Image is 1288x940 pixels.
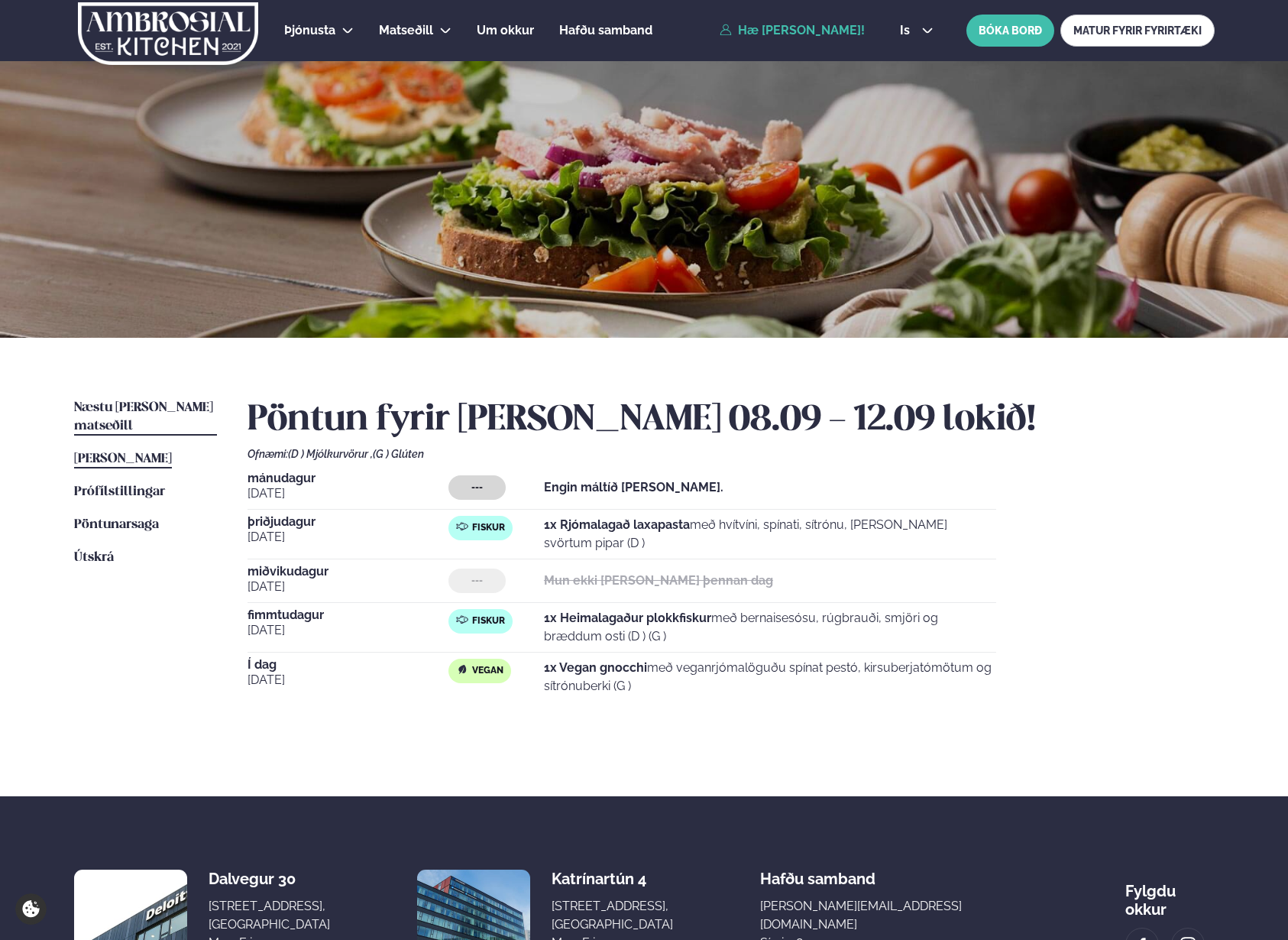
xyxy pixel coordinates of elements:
[288,448,373,460] span: (D ) Mjólkurvörur ,
[74,485,165,498] span: Prófílstillingar
[15,893,47,925] a: Cookie settings
[74,452,172,465] span: [PERSON_NAME]
[284,23,335,37] span: Þjónusta
[900,24,914,37] span: is
[74,518,159,531] span: Pöntunarsaga
[472,615,505,627] span: Fiskur
[284,21,335,40] a: Þjónusta
[552,870,673,888] div: Katrínartún 4
[74,551,114,564] span: Útskrá
[77,2,260,65] img: logo
[477,23,534,37] span: Um okkur
[471,481,483,494] span: ---
[544,517,690,532] strong: 1x Rjómalagað laxapasta
[544,611,711,625] strong: 1x Heimalagaður plokkfiskur
[456,520,468,533] img: fish.svg
[544,660,647,675] strong: 1x Vegan gnocchi
[209,897,330,934] div: [STREET_ADDRESS], [GEOGRAPHIC_DATA]
[559,23,652,37] span: Hafðu samband
[248,472,448,485] span: mánudagur
[248,621,448,640] span: [DATE]
[1060,15,1215,47] a: MATUR FYRIR FYRIRTÆKI
[248,485,448,503] span: [DATE]
[248,609,448,621] span: fimmtudagur
[74,516,159,534] a: Pöntunarsaga
[74,401,213,433] span: Næstu [PERSON_NAME] matseðill
[760,897,1038,934] a: [PERSON_NAME][EMAIL_ADDRESS][DOMAIN_NAME]
[248,399,1215,442] h2: Pöntun fyrir [PERSON_NAME] 08.09 - 12.09 lokið!
[472,665,503,677] span: Vegan
[472,522,505,534] span: Fiskur
[209,870,330,888] div: Dalvegur 30
[544,516,996,553] p: með hvítvíni, spínati, sítrónu, [PERSON_NAME] svörtum pipar (D )
[544,573,773,588] strong: Mun ekki [PERSON_NAME] þennan dag
[888,24,945,37] button: is
[966,15,1054,47] button: BÓKA BORÐ
[471,575,483,587] span: ---
[544,659,996,695] p: með veganrjómalöguðu spínat pestó, kirsuberjatómötum og sítrónuberki (G )
[379,23,433,37] span: Matseðill
[248,566,448,578] span: miðvikudagur
[379,21,433,40] a: Matseðill
[1125,870,1214,919] div: Fylgdu okkur
[248,578,448,596] span: [DATE]
[248,516,448,528] span: þriðjudagur
[74,483,165,501] a: Prófílstillingar
[720,24,865,37] a: Hæ [PERSON_NAME]!
[74,450,172,468] a: [PERSON_NAME]
[74,399,217,436] a: Næstu [PERSON_NAME] matseðill
[248,448,1215,460] div: Ofnæmi:
[544,609,996,646] p: með bernaisesósu, rúgbrauði, smjöri og bræddum osti (D ) (G )
[373,448,424,460] span: (G ) Glúten
[544,480,723,494] strong: Engin máltíð [PERSON_NAME].
[559,21,652,40] a: Hafðu samband
[477,21,534,40] a: Um okkur
[456,614,468,626] img: fish.svg
[552,897,673,934] div: [STREET_ADDRESS], [GEOGRAPHIC_DATA]
[248,671,448,689] span: [DATE]
[248,528,448,546] span: [DATE]
[456,663,468,676] img: Vegan.svg
[760,857,875,888] span: Hafðu samband
[248,659,448,671] span: Í dag
[74,549,114,567] a: Útskrá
